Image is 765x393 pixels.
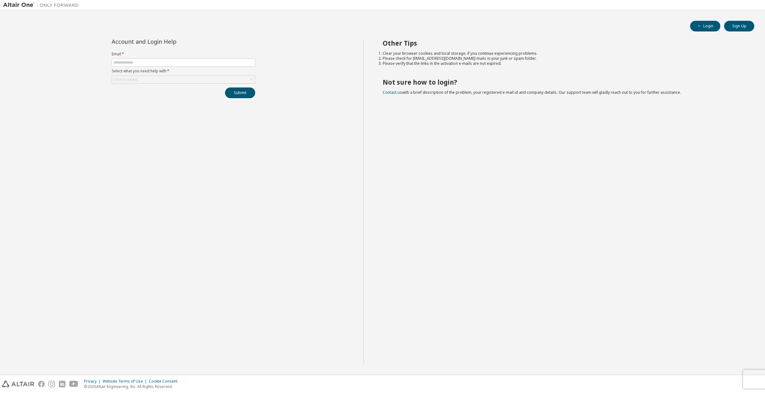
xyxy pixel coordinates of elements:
h2: Not sure how to login? [383,78,743,86]
label: Email [112,52,255,57]
img: linkedin.svg [59,381,65,387]
img: instagram.svg [48,381,55,387]
button: Submit [225,87,255,98]
h2: Other Tips [383,39,743,47]
img: altair_logo.svg [2,381,34,387]
div: Click to select [113,77,138,82]
div: Website Terms of Use [103,379,149,384]
div: Cookie Consent [149,379,181,384]
p: © 2025 Altair Engineering, Inc. All Rights Reserved. [84,384,181,389]
span: with a brief description of the problem, your registered e-mail id and company details. Our suppo... [383,90,681,95]
img: facebook.svg [38,381,45,387]
li: Please verify that the links in the activation e-mails are not expired. [383,61,743,66]
button: Login [690,21,720,31]
img: Altair One [3,2,82,8]
img: youtube.svg [69,381,78,387]
a: Contact us [383,90,402,95]
li: Clear your browser cookies and local storage, if you continue experiencing problems. [383,51,743,56]
div: Privacy [84,379,103,384]
li: Please check for [EMAIL_ADDRESS][DOMAIN_NAME] mails in your junk or spam folder. [383,56,743,61]
button: Sign Up [724,21,754,31]
label: Select what you need help with [112,69,255,74]
div: Account and Login Help [112,39,227,44]
div: Click to select [112,76,255,83]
